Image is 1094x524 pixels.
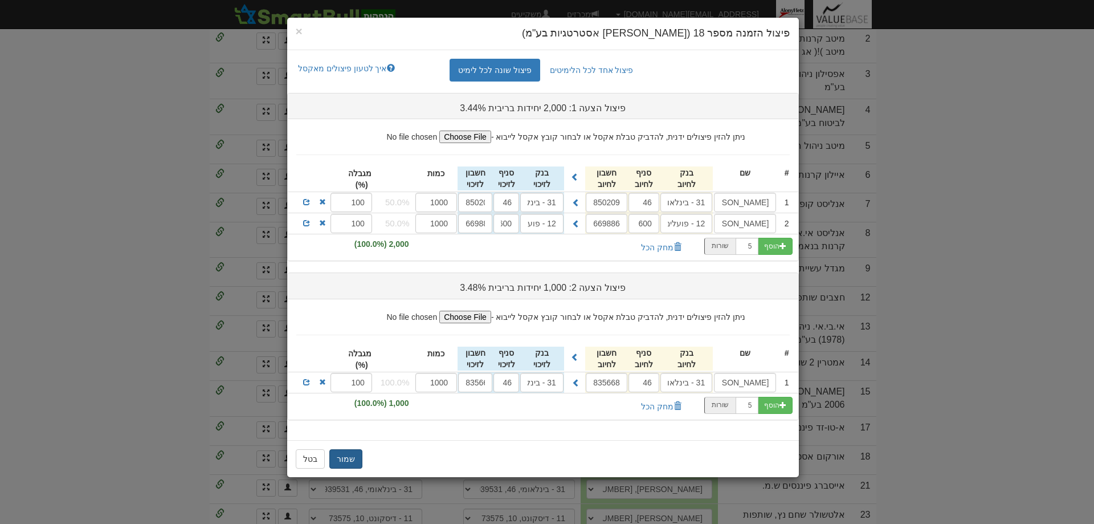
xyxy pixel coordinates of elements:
[777,166,789,179] div: #
[586,214,627,233] input: חשבון
[385,217,410,229] span: 50.0%
[520,347,564,371] div: בנק לזיכוי
[296,25,303,38] span: ×
[424,103,662,113] h3: פיצול הצעה 1: 2,000 יחידות בריבית 3.44%
[660,373,712,392] input: שם בנק
[628,347,660,371] div: סניף לחיוב
[712,401,729,409] small: שורות
[712,242,729,250] small: שורות
[628,373,659,392] input: סניף
[458,214,492,233] input: חשבון
[758,238,793,255] button: הוסף
[291,59,402,78] a: איך לטעון פיצולים מאקסל
[660,214,712,233] input: שם בנק
[586,193,627,212] input: חשבון
[458,166,493,190] div: חשבון לזיכוי
[713,166,777,179] div: שם
[349,235,415,253] span: 2,000 (100.0%)
[714,373,776,392] input: שם גוף
[450,59,540,82] a: פיצול שונה לכל לימיט
[349,394,415,412] span: 1,000 (100.0%)
[777,347,789,359] div: #
[660,166,713,190] div: בנק לחיוב
[777,217,789,230] div: 2
[628,214,659,233] input: סניף
[777,196,789,209] div: 1
[493,214,519,233] input: סניף
[329,449,362,469] button: שמור
[493,373,519,392] input: סניף
[660,193,712,212] input: שם בנק
[352,167,372,191] div: מגבלה (%)
[296,25,303,37] button: Close
[296,449,325,469] button: בטל
[586,373,627,392] input: חשבון
[458,373,492,392] input: חשבון
[628,193,659,212] input: סניף
[660,347,713,371] div: בנק לחיוב
[330,193,372,212] input: 100%
[330,214,372,233] input: 100%
[458,347,493,371] div: חשבון לזיכוי
[520,166,564,190] div: בנק לזיכוי
[493,166,520,190] div: סניף לזיכוי
[493,347,520,371] div: סניף לזיכוי
[424,283,662,293] h3: פיצול הצעה 2: 1,000 יחידות בריבית 3.48%
[520,373,564,392] input: שם בנק
[634,238,689,257] button: מחק הכל
[288,299,798,323] div: ניתן להזין פיצולים ידנית, להדביק טבלת אקסל או לבחור קובץ אקסל לייבוא -
[522,27,790,39] span: פיצול הזמנה מספר 18 ([PERSON_NAME] אסטרטגיות בע"מ)
[714,193,776,212] input: שם גוף
[288,119,798,143] div: ניתן להזין פיצולים ידנית, להדביק טבלת אקסל או לבחור קובץ אקסל לייבוא -
[758,397,793,414] button: הוסף
[585,166,628,190] div: חשבון לחיוב
[585,347,628,371] div: חשבון לחיוב
[520,193,564,212] input: שם בנק
[713,347,777,359] div: שם
[352,347,372,371] div: מגבלה (%)
[458,193,492,212] input: חשבון
[714,214,776,233] input: שם גוף
[628,166,660,190] div: סניף לחיוב
[634,397,689,416] button: מחק הכל
[330,373,372,392] input: 100%
[777,376,789,389] div: 1
[493,193,519,212] input: סניף
[385,196,410,208] span: 50.0%
[381,376,410,388] span: 100.0%
[520,214,564,233] input: שם בנק
[541,59,642,82] a: פיצול אחד לכל הלימיטים
[415,167,458,180] div: כמות
[415,347,458,360] div: כמות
